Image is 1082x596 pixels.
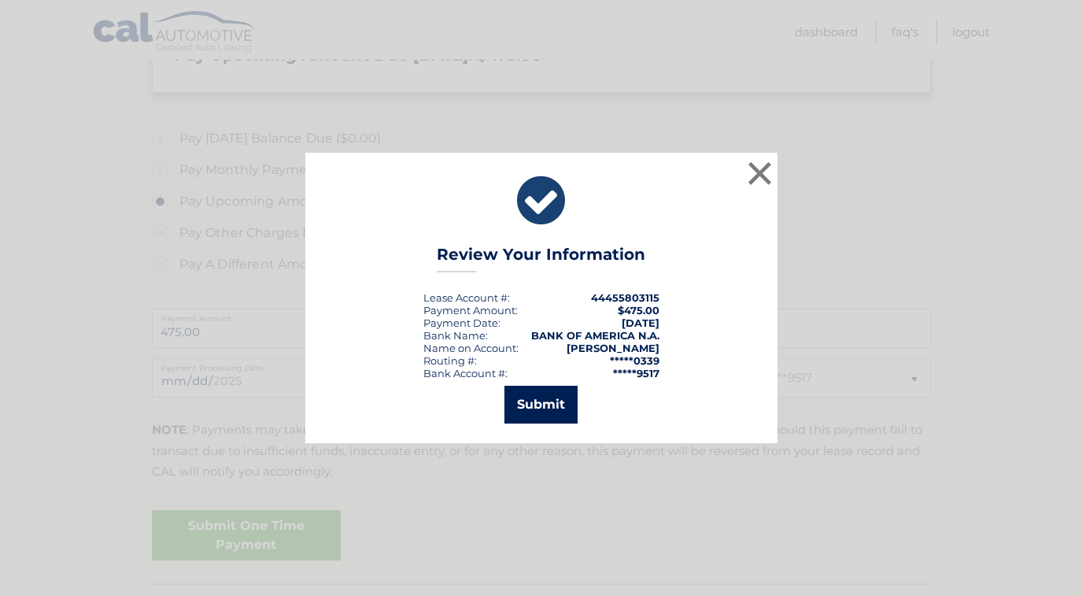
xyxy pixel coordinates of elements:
[622,317,659,329] span: [DATE]
[591,291,659,304] strong: 44455803115
[423,354,477,367] div: Routing #:
[423,291,510,304] div: Lease Account #:
[423,329,488,342] div: Bank Name:
[423,304,518,317] div: Payment Amount:
[531,329,659,342] strong: BANK OF AMERICA N.A.
[744,157,776,189] button: ×
[423,317,500,329] div: :
[423,367,508,379] div: Bank Account #:
[423,342,519,354] div: Name on Account:
[504,386,578,424] button: Submit
[437,245,645,272] h3: Review Your Information
[423,317,498,329] span: Payment Date
[567,342,659,354] strong: [PERSON_NAME]
[618,304,659,317] span: $475.00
